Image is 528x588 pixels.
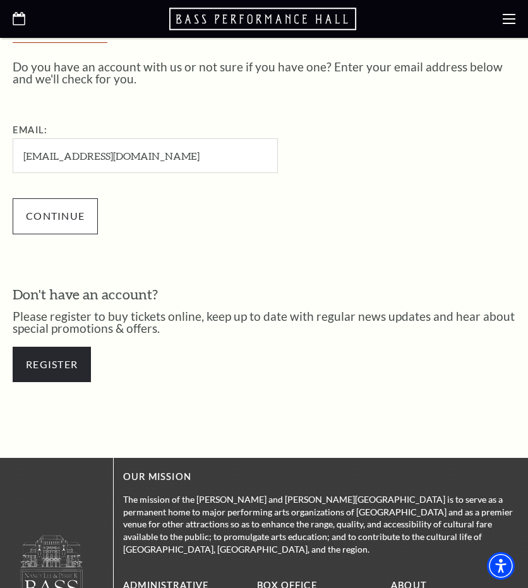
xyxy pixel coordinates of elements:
p: OUR MISSION [123,469,515,485]
label: Email: [13,124,47,135]
a: Open this option [169,6,359,32]
div: Accessibility Menu [487,552,515,580]
input: Submit button [13,198,98,234]
input: Required [13,138,278,173]
p: The mission of the [PERSON_NAME] and [PERSON_NAME][GEOGRAPHIC_DATA] is to serve as a permanent ho... [123,493,515,555]
p: Please register to buy tickets online, keep up to date with regular news updates and hear about s... [13,310,515,334]
a: Register [13,347,91,382]
a: Open this option [13,12,25,27]
h3: Don't have an account? [13,285,515,304]
p: Do you have an account with us or not sure if you have one? Enter your email address below and we... [13,61,515,85]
